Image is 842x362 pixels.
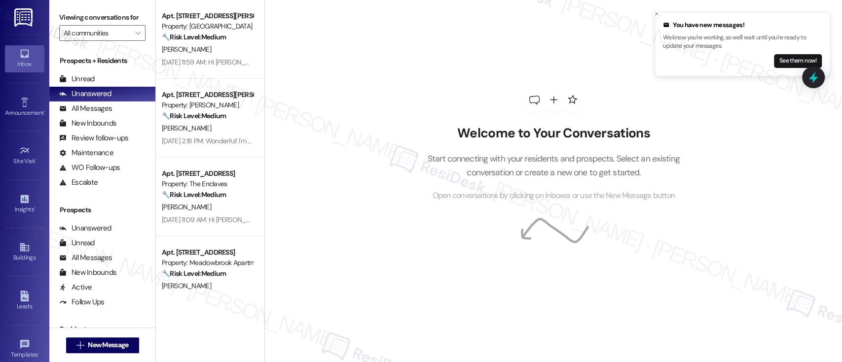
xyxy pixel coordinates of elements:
strong: 🔧 Risk Level: Medium [162,33,226,41]
div: New Inbounds [59,267,116,278]
div: Apt. [STREET_ADDRESS][PERSON_NAME] [162,11,253,21]
div: New Inbounds [59,118,116,129]
div: Review follow-ups [59,133,128,143]
div: Follow Ups [59,297,105,307]
button: New Message [66,337,139,353]
span: • [38,350,39,357]
div: Unanswered [59,223,111,233]
span: • [34,204,36,211]
label: Viewing conversations for [59,10,146,25]
div: You have new messages! [663,20,822,30]
div: All Messages [59,103,112,114]
p: We know you're working, so we'll wait until you're ready to update your messages. [663,33,822,51]
div: Property: Meadowbrook Apartments [162,258,253,268]
a: Inbox [5,45,44,72]
span: [PERSON_NAME] [162,124,211,132]
span: [PERSON_NAME] [162,45,211,54]
h2: Welcome to Your Conversations [412,126,695,141]
div: Property: [PERSON_NAME] [162,100,253,110]
div: WO Follow-ups [59,163,120,173]
p: Start connecting with your residents and prospects. Select an existing conversation or create a n... [412,152,695,180]
button: Close toast [652,9,661,19]
div: Property: The Enclaves [162,179,253,189]
div: All Messages [59,253,112,263]
div: Unread [59,74,95,84]
img: ResiDesk Logo [14,8,35,27]
input: All communities [64,25,130,41]
span: • [36,156,37,163]
div: Escalate [59,177,98,188]
span: • [44,108,45,115]
span: [PERSON_NAME] [162,202,211,211]
span: New Message [88,340,128,350]
div: Unread [59,238,95,248]
a: Site Visit • [5,142,44,169]
div: Unanswered [59,89,111,99]
strong: 🔧 Risk Level: Medium [162,190,226,199]
strong: 🔧 Risk Level: Medium [162,111,226,120]
div: Apt. [STREET_ADDRESS] [162,247,253,258]
span: [PERSON_NAME] [162,281,211,290]
i:  [76,341,84,349]
span: Open conversations by clicking on inboxes or use the New Message button [433,190,675,202]
div: [DATE] 11:09 AM: Hi [PERSON_NAME], I understand you're out of town and unable to confirm the comp... [162,215,832,224]
i:  [135,29,141,37]
div: Prospects + Residents [49,56,155,66]
div: [DATE] 2:18 PM: Wonderful! I'm so glad to hear that everything was already taken care of. If you ... [162,136,818,145]
div: Maintenance [59,148,113,158]
a: Insights • [5,191,44,217]
div: Residents [49,324,155,334]
div: Property: [GEOGRAPHIC_DATA] [162,21,253,32]
div: Active [59,282,92,293]
div: Prospects [49,205,155,215]
a: Leads [5,288,44,314]
button: See them now! [774,54,822,68]
div: Apt. [STREET_ADDRESS] [162,168,253,179]
strong: 🔧 Risk Level: Medium [162,269,226,278]
div: Apt. [STREET_ADDRESS][PERSON_NAME] [162,90,253,100]
a: Buildings [5,239,44,265]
